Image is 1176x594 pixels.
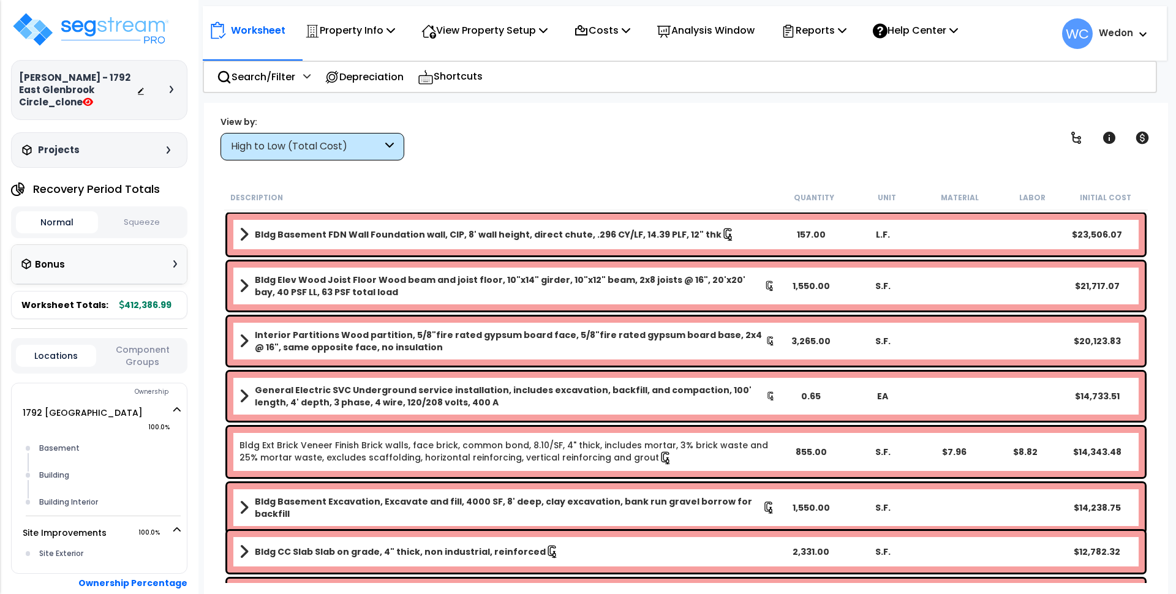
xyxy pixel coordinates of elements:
[305,22,395,39] p: Property Info
[138,525,171,540] span: 100.0%
[1061,390,1133,402] div: $14,733.51
[847,390,919,402] div: EA
[217,69,295,85] p: Search/Filter
[873,22,958,39] p: Help Center
[36,385,187,399] div: Ownership
[255,228,722,241] b: Bldg Basement FDN Wall Foundation wall, CIP, 8' wall height, direct chute, .296 CY/LF, 14.39 PLF,...
[36,495,181,509] div: Building Interior
[1019,193,1046,203] small: Labor
[16,211,98,233] button: Normal
[255,495,763,520] b: Bldg Basement Excavation, Excavate and fill, 4000 SF, 8' deep, clay excavation, bank run gravel b...
[255,546,546,558] b: Bldg CC Slab Slab on grade, 4" thick, non industrial, reinforced
[38,144,80,156] h3: Projects
[1080,193,1131,203] small: Initial Cost
[221,116,404,128] div: View by:
[119,299,171,311] b: 412,386.99
[1061,502,1133,514] div: $14,238.75
[239,384,775,408] a: Assembly Title
[775,335,847,347] div: 3,265.00
[239,543,775,560] a: Assembly Title
[775,280,847,292] div: 1,550.00
[36,441,181,456] div: Basement
[1061,228,1133,241] div: $23,506.07
[847,446,919,458] div: S.F.
[847,335,919,347] div: S.F.
[11,11,170,48] img: logo_pro_r.png
[239,439,775,465] a: Individual Item
[255,384,766,408] b: General Electric SVC Underground service installation, includes excavation, backfill, and compact...
[318,62,410,91] div: Depreciation
[657,22,755,39] p: Analysis Window
[230,193,283,203] small: Description
[1061,446,1133,458] div: $14,343.48
[325,69,404,85] p: Depreciation
[1061,546,1133,558] div: $12,782.32
[231,140,382,154] div: High to Low (Total Cost)
[101,212,183,233] button: Squeeze
[775,228,847,241] div: 157.00
[990,446,1061,458] div: $8.82
[231,22,285,39] p: Worksheet
[78,577,187,589] b: Ownership Percentage
[21,299,108,311] span: Worksheet Totals:
[36,468,181,483] div: Building
[239,274,775,298] a: Assembly Title
[421,22,548,39] p: View Property Setup
[23,407,143,419] a: 1792 [GEOGRAPHIC_DATA] 100.0%
[239,495,775,520] a: Assembly Title
[19,72,137,108] h3: [PERSON_NAME] - 1792 East Glenbrook Circle_clone
[847,546,919,558] div: S.F.
[102,343,183,369] button: Component Groups
[775,502,847,514] div: 1,550.00
[781,22,846,39] p: Reports
[775,390,847,402] div: 0.65
[794,193,834,203] small: Quantity
[1062,18,1093,49] span: WC
[941,193,979,203] small: Material
[239,329,775,353] a: Assembly Title
[23,527,107,539] a: Site Improvements 100.0%
[239,226,775,243] a: Assembly Title
[1099,26,1133,39] b: Wedon
[847,502,919,514] div: S.F.
[35,260,65,270] h3: Bonus
[411,62,489,92] div: Shortcuts
[418,68,483,86] p: Shortcuts
[1061,335,1133,347] div: $20,123.83
[775,446,847,458] div: 855.00
[255,274,764,298] b: Bldg Elev Wood Joist Floor Wood beam and joist floor, 10"x14" girder, 10"x12" beam, 2x8 joists @ ...
[1061,280,1133,292] div: $21,717.07
[775,546,847,558] div: 2,331.00
[918,446,990,458] div: $7.96
[16,345,96,367] button: Locations
[847,228,919,241] div: L.F.
[148,420,181,435] span: 100.0%
[574,22,630,39] p: Costs
[847,280,919,292] div: S.F.
[255,329,766,353] b: Interior Partitions Wood partition, 5/8"fire rated gypsum board face, 5/8"fire rated gypsum board...
[878,193,896,203] small: Unit
[33,183,160,195] h4: Recovery Period Totals
[36,546,181,561] div: Site Exterior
